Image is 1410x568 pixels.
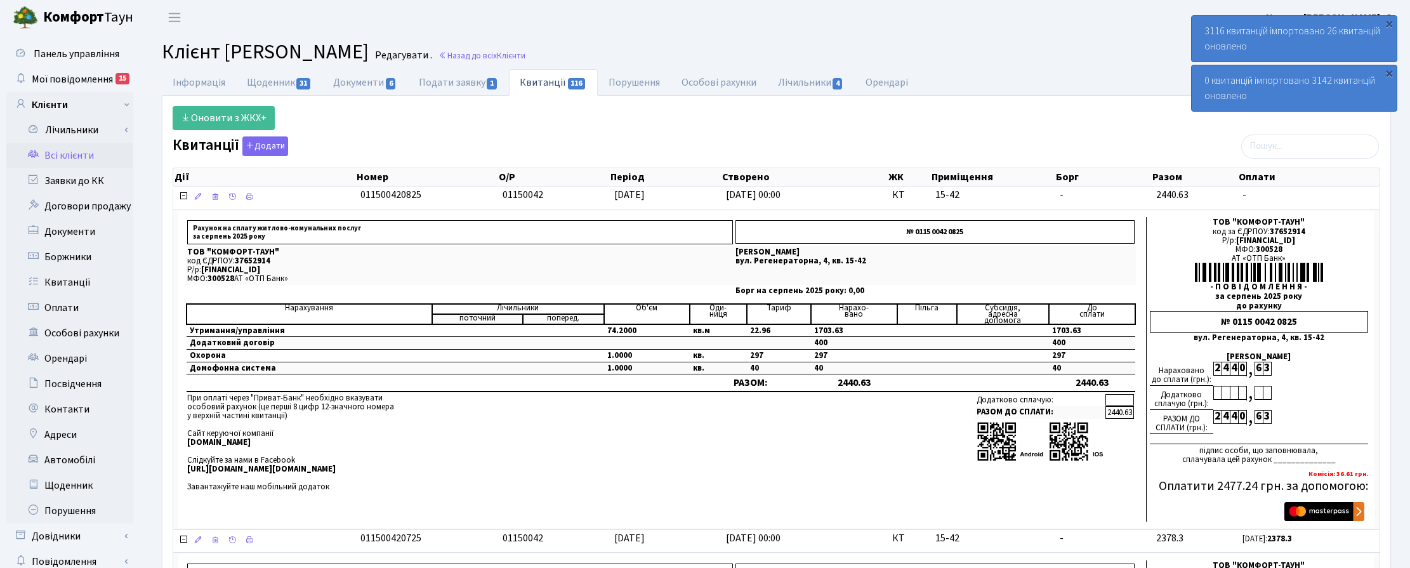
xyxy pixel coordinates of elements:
a: Особові рахунки [671,69,767,96]
a: Щоденник [6,473,133,498]
span: 300528 [1256,244,1282,255]
a: Всі клієнти [6,143,133,168]
td: Додатковий договір [187,337,432,350]
div: × [1383,67,1395,79]
input: Пошук... [1241,135,1379,159]
a: Квитанції [509,69,597,96]
td: Оди- ниця [690,304,746,324]
a: Боржники [6,244,133,270]
span: 011500420825 [360,188,421,202]
a: Назад до всіхКлієнти [438,50,525,62]
td: 400 [811,337,897,350]
td: 297 [811,350,897,362]
div: 3116 квитанцій імпортовано 26 квитанцій оновлено [1192,16,1397,62]
span: Клієнти [497,50,525,62]
div: Нараховано до сплати (грн.): [1150,362,1213,386]
td: 2440.63 [1049,374,1135,392]
th: Разом [1151,168,1237,186]
td: 22.96 [747,324,812,337]
span: 01150042 [503,531,543,545]
td: 400 [1049,337,1135,350]
td: 297 [1049,350,1135,362]
b: Корчун [PERSON_NAME]. С. [1266,11,1395,25]
div: за серпень 2025 року [1150,292,1369,301]
th: Період [609,168,721,186]
span: 6 [386,78,396,89]
span: [FINANCIAL_ID] [1236,235,1295,246]
label: Квитанції [173,136,288,156]
a: Заявки до КК [6,168,133,194]
p: Рахунок на сплату житлово-комунальних послуг за серпень 2025 року [187,220,733,244]
span: - [1242,188,1374,202]
p: МФО: АТ «ОТП Банк» [187,275,733,283]
td: поперед. [523,314,604,324]
b: [DOMAIN_NAME] [187,437,251,448]
div: Додатково сплачую (грн.): [1150,386,1213,410]
div: 3 [1263,410,1271,424]
span: 15-42 [935,188,1050,202]
td: 2440.63 [1105,406,1134,419]
span: [DATE] 00:00 [726,188,781,202]
td: поточний [432,314,523,324]
td: кв. [690,350,746,362]
p: код ЄДРПОУ: [187,257,733,265]
td: РАЗОМ ДО СПЛАТИ: [975,406,1105,419]
p: № 0115 0042 0825 [735,220,1134,244]
div: 2 [1213,410,1222,424]
td: кв. [690,362,746,374]
a: Посвідчення [6,371,133,397]
td: Нарахо- вано [811,304,897,324]
td: Охорона [187,350,432,362]
a: Порушення [598,69,671,96]
td: Лічильники [432,304,604,314]
div: АТ «ОТП Банк» [1150,254,1369,263]
td: 40 [811,362,897,374]
span: - [1060,531,1064,545]
div: 2 [1213,362,1222,376]
b: 2378.3 [1267,533,1292,545]
td: При оплаті через "Приват-Банк" необхідно вказувати особовий рахунок (це перші 8 цифр 12-значного ... [186,392,721,492]
td: 297 [747,350,812,362]
span: Мої повідомлення [32,72,113,86]
a: Довідники [6,524,133,549]
th: Оплати [1237,168,1380,186]
td: 40 [1049,362,1135,374]
small: [DATE]: [1242,533,1292,545]
a: Контакти [6,397,133,422]
span: 15-42 [935,531,1050,546]
div: 4 [1230,362,1238,376]
div: ТОВ "КОМФОРТ-ТАУН" [1150,218,1369,227]
button: Переключити навігацію [159,7,190,28]
button: Квитанції [242,136,288,156]
a: Оновити з ЖКХ+ [173,106,275,130]
div: РАЗОМ ДО СПЛАТИ (грн.): [1150,410,1213,434]
img: logo.png [13,5,38,30]
div: до рахунку [1150,301,1369,310]
p: Борг на серпень 2025 року: 0,00 [735,287,1134,295]
a: Особові рахунки [6,320,133,346]
a: Інформація [162,69,236,96]
div: № 0115 0042 0825 [1150,311,1369,333]
th: ЖК [887,168,930,186]
div: 4 [1222,362,1230,376]
span: 011500420725 [360,531,421,545]
div: 4 [1230,410,1238,424]
a: Щоденник [236,69,322,96]
a: Клієнти [6,92,133,117]
td: 1703.63 [811,324,897,337]
td: 2440.63 [811,374,897,392]
span: 2378.3 [1156,531,1183,545]
div: 0 квитанцій імпортовано 3142 квитанцій оновлено [1192,65,1397,111]
p: [PERSON_NAME] [735,248,1134,256]
td: Субсидія, адресна допомога [957,304,1049,324]
span: КТ [892,531,925,546]
span: 300528 [208,273,234,284]
a: Орендарі [855,69,919,96]
a: Панель управління [6,41,133,67]
span: [DATE] 00:00 [726,531,781,545]
a: Адреси [6,422,133,447]
td: Додатково сплачую: [975,394,1105,406]
td: 1.0000 [604,362,690,374]
div: підпис особи, що заповнювала, сплачувала цей рахунок ______________ [1150,444,1369,464]
td: Нарахування [187,304,432,324]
